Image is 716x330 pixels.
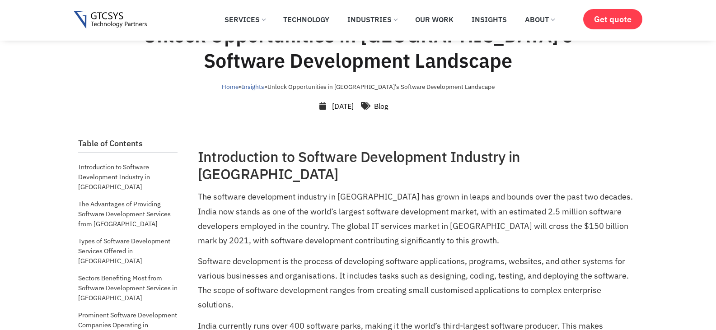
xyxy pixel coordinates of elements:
[276,9,336,29] a: Technology
[222,83,495,91] span: » »
[594,14,632,24] span: Get quote
[74,11,147,29] img: Gtcsys logo
[78,160,178,194] a: Introduction to Software Development Industry in [GEOGRAPHIC_DATA]
[583,9,642,29] a: Get quote
[198,190,636,247] p: The software development industry in [GEOGRAPHIC_DATA] has grown in leaps and bounds over the pas...
[78,234,178,268] a: Types of Software Development Services Offered in [GEOGRAPHIC_DATA]
[198,254,636,312] p: Software development is the process of developing software applications, programs, websites, and ...
[78,271,178,305] a: Sectors Benefiting Most from Software Development Services in [GEOGRAPHIC_DATA]
[408,9,460,29] a: Our Work
[78,139,178,149] h2: Table of Contents
[518,9,561,29] a: About
[465,9,514,29] a: Insights
[267,83,495,91] span: Unlock Opportunities in [GEOGRAPHIC_DATA]’s Software Development Landscape
[102,23,614,73] h1: Unlock Opportunities in [GEOGRAPHIC_DATA]’s Software Development Landscape
[222,83,239,91] a: Home
[341,9,404,29] a: Industries
[374,102,388,111] a: Blog
[78,197,178,231] a: The Advantages of Providing Software Development Services from [GEOGRAPHIC_DATA]
[242,83,264,91] a: Insights
[332,102,354,111] time: [DATE]
[198,148,636,183] h2: Introduction to Software Development Industry in [GEOGRAPHIC_DATA]
[218,9,272,29] a: Services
